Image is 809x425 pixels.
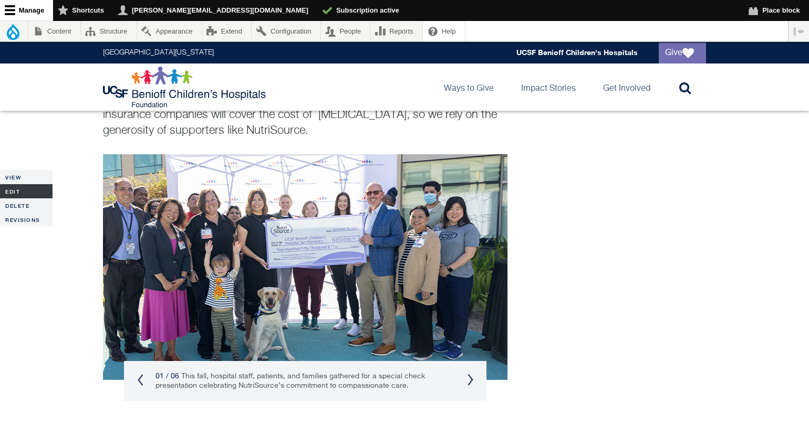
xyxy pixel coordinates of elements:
a: Extend [202,21,252,41]
a: Appearance [137,21,202,41]
button: Previous [137,374,143,386]
a: People [321,21,370,41]
img: Logo for UCSF Benioff Children's Hospitals Foundation [103,66,268,108]
img: celebrating NutriSource’s commitment to compassionate care [103,154,507,380]
small: This fall, hospital staff, patients, and families gathered for a special check presentation celeb... [155,373,425,389]
a: [GEOGRAPHIC_DATA][US_STATE] [103,49,214,57]
a: Content [28,21,80,41]
a: Give [659,42,706,63]
a: Structure [81,21,137,41]
button: Next [467,374,473,386]
button: Vertical orientation [789,21,809,41]
a: Impact Stories [513,63,584,111]
span: 01 / 06 [155,373,179,380]
a: Reports [370,21,422,41]
a: Get Involved [595,63,659,111]
a: Configuration [252,21,320,41]
a: Ways to Give [435,63,502,111]
a: Help [423,21,465,41]
a: UCSF Benioff Children's Hospitals [516,48,638,57]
